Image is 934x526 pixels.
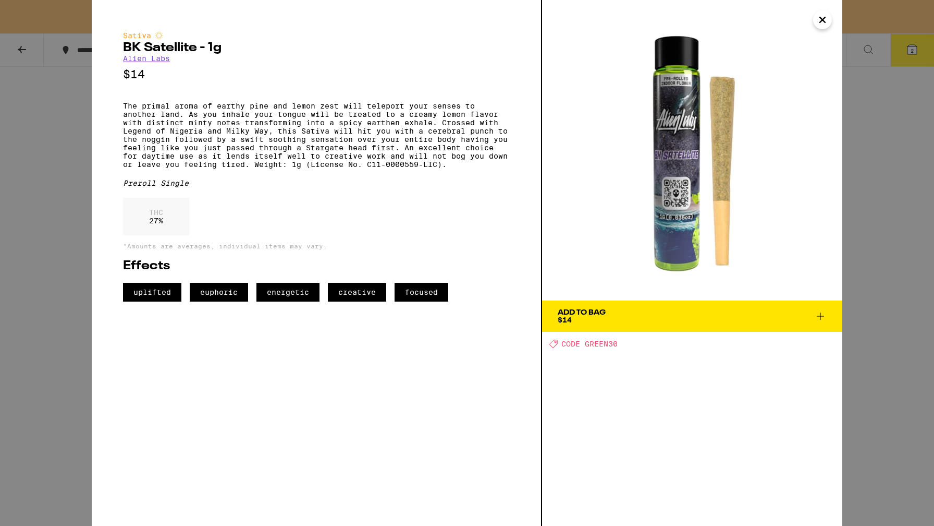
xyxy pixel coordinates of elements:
span: euphoric [190,283,248,302]
button: Close [813,10,832,29]
button: Add To Bag$14 [542,301,842,332]
span: uplifted [123,283,181,302]
span: CODE GREEN30 [561,340,618,348]
span: $14 [558,316,572,324]
h2: Effects [123,260,510,272]
a: Alien Labs [123,54,170,63]
p: *Amounts are averages, individual items may vary. [123,243,510,249]
div: Preroll Single [123,179,510,187]
div: Add To Bag [558,309,606,316]
h2: BK Satellite - 1g [123,42,510,54]
span: creative [328,283,386,302]
div: 27 % [123,198,189,235]
p: $14 [123,68,510,81]
p: THC [149,208,163,217]
div: Sativa [123,31,510,40]
p: The primal aroma of earthy pine and lemon zest will teleport your senses to another land. As you ... [123,102,510,169]
span: focused [395,283,448,302]
span: energetic [256,283,319,302]
span: Hi. Need any help? [6,7,75,16]
img: sativaColor.svg [155,31,163,40]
